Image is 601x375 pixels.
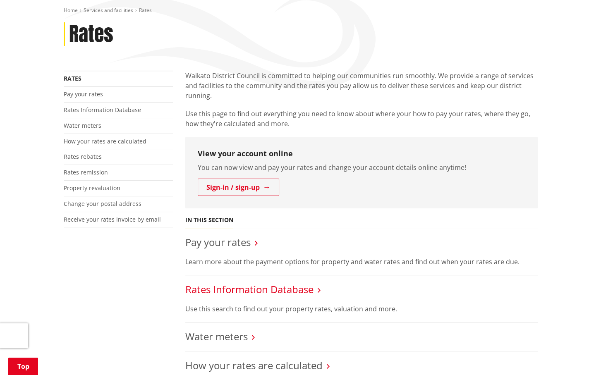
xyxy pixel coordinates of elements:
p: Use this search to find out your property rates, valuation and more. [185,304,538,314]
p: Waikato District Council is committed to helping our communities run smoothly. We provide a range... [185,71,538,100]
a: Water meters [64,122,101,129]
a: Rates Information Database [185,282,314,296]
h1: Rates [69,22,113,46]
a: Top [8,358,38,375]
nav: breadcrumb [64,7,538,14]
a: Water meters [185,330,248,343]
a: Rates remission [64,168,108,176]
a: Change your postal address [64,200,141,208]
a: Services and facilities [84,7,133,14]
p: Learn more about the payment options for property and water rates and find out when your rates ar... [185,257,538,267]
a: Pay your rates [64,90,103,98]
a: Sign-in / sign-up [198,179,279,196]
a: How your rates are calculated [185,358,323,372]
h3: View your account online [198,149,525,158]
a: How your rates are calculated [64,137,146,145]
p: Use this page to find out everything you need to know about where your how to pay your rates, whe... [185,109,538,129]
a: Receive your rates invoice by email [64,215,161,223]
span: Rates [139,7,152,14]
a: Rates Information Database [64,106,141,114]
a: Rates [64,74,81,82]
p: You can now view and pay your rates and change your account details online anytime! [198,162,525,172]
h5: In this section [185,217,233,224]
a: Property revaluation [64,184,120,192]
iframe: Messenger Launcher [563,340,593,370]
a: Pay your rates [185,235,251,249]
a: Home [64,7,78,14]
a: Rates rebates [64,153,102,160]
